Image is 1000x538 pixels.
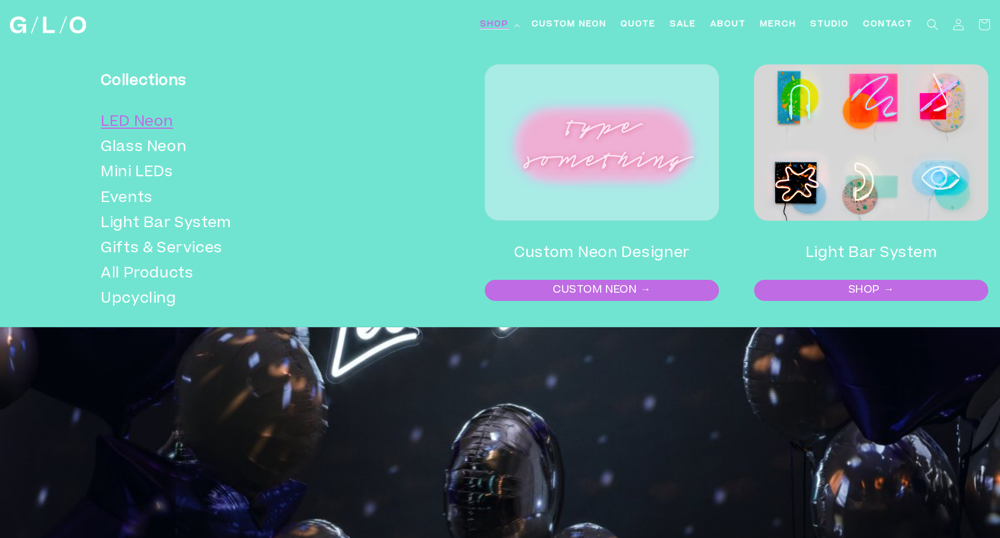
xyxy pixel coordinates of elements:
[6,12,91,38] a: GLO Studio
[703,12,753,38] a: About
[810,19,849,31] span: Studio
[760,19,796,31] span: Merch
[755,281,987,300] a: SHOP →
[101,237,372,262] a: Gifts & Services
[525,12,614,38] a: Custom Neon
[473,12,525,38] summary: Shop
[485,239,719,268] h2: Custom Neon Designer
[101,262,372,287] a: All Products
[101,211,372,237] a: Light Bar System
[101,110,372,135] a: LED Neon
[754,64,988,221] img: Image 2
[101,67,372,96] h3: Collections
[101,186,372,211] a: Events
[663,12,703,38] a: SALE
[614,12,663,38] a: Quote
[863,19,913,31] span: Contact
[101,287,372,312] a: Upcycling
[754,239,988,268] h2: Light Bar System
[101,160,372,186] a: Mini LEDs
[753,12,803,38] a: Merch
[486,281,718,300] a: CUSTOM NEON →
[803,12,856,38] a: Studio
[10,16,86,33] img: GLO Studio
[621,19,656,31] span: Quote
[485,64,719,221] img: Image 1
[670,19,696,31] span: SALE
[532,19,607,31] span: Custom Neon
[920,12,946,37] summary: Search
[856,12,920,38] a: Contact
[710,19,746,31] span: About
[101,135,372,160] a: Glass Neon
[480,19,509,31] span: Shop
